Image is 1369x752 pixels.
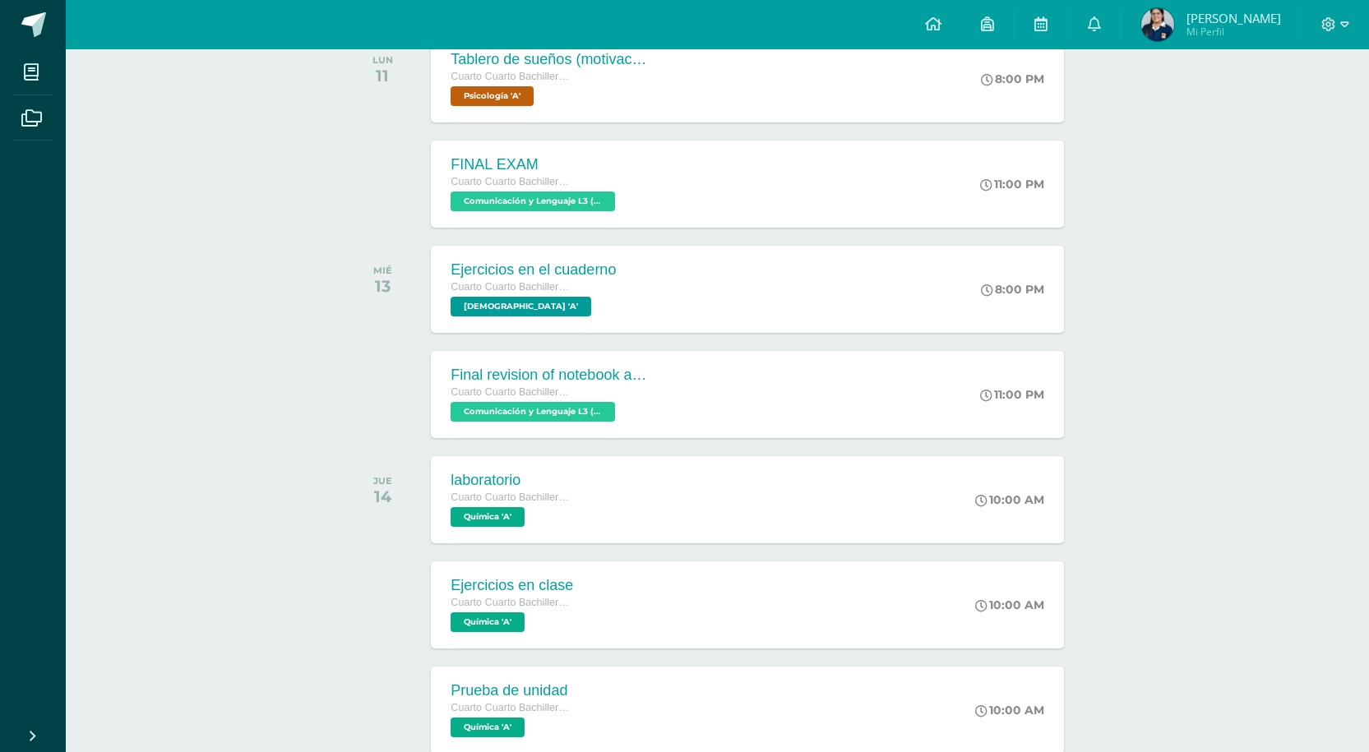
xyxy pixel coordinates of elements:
[1141,8,1174,41] img: ad1f2da46e31fbcedd8aa7994acf525e.png
[451,51,648,68] div: Tablero de sueños (motivación)
[981,72,1044,86] div: 8:00 PM
[451,702,574,713] span: Cuarto Cuarto Bachillerato en Ciencias y Letras
[451,717,525,737] span: Química 'A'
[451,507,525,527] span: Química 'A'
[451,261,616,279] div: Ejercicios en el cuaderno
[451,612,525,632] span: Química 'A'
[373,475,392,487] div: JUE
[1186,10,1281,26] span: [PERSON_NAME]
[373,276,392,296] div: 13
[451,577,574,594] div: Ejercicios en clase
[373,487,392,506] div: 14
[451,281,574,293] span: Cuarto Cuarto Bachillerato en Ciencias y Letras
[372,54,393,66] div: LUN
[451,491,574,503] span: Cuarto Cuarto Bachillerato en Ciencias y Letras
[451,297,591,316] span: Evangelización 'A'
[451,367,648,384] div: Final revision of notebook and book
[451,386,574,398] span: Cuarto Cuarto Bachillerato en Ciencias y Letras
[980,387,1044,402] div: 11:00 PM
[981,282,1044,297] div: 8:00 PM
[975,703,1044,717] div: 10:00 AM
[975,492,1044,507] div: 10:00 AM
[975,597,1044,612] div: 10:00 AM
[451,472,574,489] div: laboratorio
[372,66,393,85] div: 11
[451,71,574,82] span: Cuarto Cuarto Bachillerato en Ciencias y Letras
[451,402,615,422] span: Comunicación y Lenguaje L3 (Inglés) 4 'A'
[451,156,619,173] div: FINAL EXAM
[451,682,574,699] div: Prueba de unidad
[1186,25,1281,39] span: Mi Perfil
[373,265,392,276] div: MIÉ
[451,191,615,211] span: Comunicación y Lenguaje L3 (Inglés) 4 'A'
[451,86,534,106] span: Psicología 'A'
[451,176,574,187] span: Cuarto Cuarto Bachillerato en Ciencias y Letras
[980,177,1044,191] div: 11:00 PM
[451,597,574,608] span: Cuarto Cuarto Bachillerato en Ciencias y Letras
